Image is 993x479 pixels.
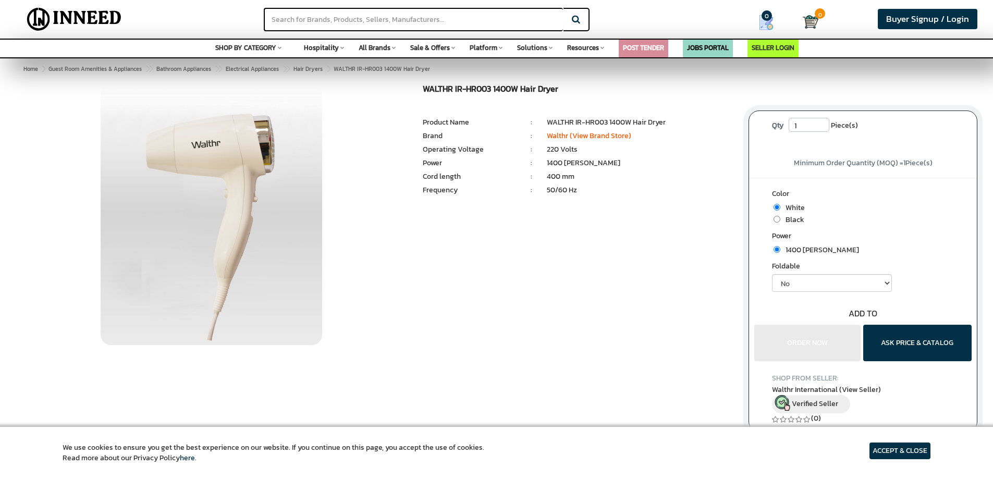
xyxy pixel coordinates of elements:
li: Product Name [423,117,516,128]
a: Walthr (View Brand Store) [547,130,631,141]
span: Buyer Signup / Login [886,13,969,26]
label: Foldable [772,261,954,274]
h1: WALTHR IR-HR003 1400W Hair Dryer [423,84,733,96]
img: Inneed.Market [18,6,130,32]
span: WALTHR IR-HR003 1400W Hair Dryer [46,65,430,73]
span: Bathroom Appliances [156,65,211,73]
a: Walthr International (View Seller) Verified Seller [772,384,954,413]
span: Solutions [517,43,547,53]
span: Sale & Offers [410,43,450,53]
li: 220 Volts [547,144,733,155]
span: > [145,63,151,75]
span: 0 [762,10,772,21]
li: : [516,144,547,155]
a: Bathroom Appliances [154,63,213,75]
a: here [180,452,195,463]
span: 1 [903,157,905,168]
li: : [516,158,547,168]
a: JOBS PORTAL [687,43,729,53]
li: Frequency [423,185,516,195]
a: POST TENDER [623,43,664,53]
li: Power [423,158,516,168]
span: Walthr International (View Seller) [772,384,881,395]
li: : [516,185,547,195]
span: Guest Room Amenities & Appliances [48,65,142,73]
h4: SHOP FROM SELLER: [772,374,954,382]
li: Operating Voltage [423,144,516,155]
a: Buyer Signup / Login [878,9,977,29]
a: Cart 0 [803,10,813,33]
span: Platform [470,43,497,53]
span: SHOP BY CATEGORY [215,43,276,53]
div: ADD TO [749,308,977,320]
span: Hair Dryers [293,65,323,73]
span: Verified Seller [792,398,838,409]
span: 0 [815,8,825,19]
span: Black [780,214,804,225]
li: Brand [423,131,516,141]
li: Cord length [423,171,516,182]
img: inneed-verified-seller-icon.png [775,395,790,411]
span: Resources [567,43,599,53]
label: Color [772,189,954,202]
button: ASK PRICE & CATALOG [863,325,972,361]
label: Power [772,231,954,244]
a: Guest Room Amenities & Appliances [46,63,144,75]
span: Piece(s) [831,118,858,133]
span: > [283,63,288,75]
img: Show My Quotes [758,15,774,30]
span: > [42,65,45,73]
a: SELLER LOGIN [752,43,794,53]
a: Electrical Appliances [224,63,281,75]
a: my Quotes 0 [738,10,803,34]
li: : [516,117,547,128]
li: : [516,131,547,141]
li: 1400 [PERSON_NAME] [547,158,733,168]
img: WALTHR IR-HR003 1400 Watts Hair Dryer [101,84,322,345]
span: All Brands [359,43,390,53]
span: > [215,63,220,75]
li: 50/60 Hz [547,185,733,195]
span: Electrical Appliances [226,65,279,73]
span: Minimum Order Quantity (MOQ) = Piece(s) [794,157,933,168]
a: (0) [811,413,821,424]
span: White [780,202,805,213]
img: Cart [803,14,818,30]
li: WALTHR IR-HR003 1400W Hair Dryer [547,117,733,128]
article: We use cookies to ensure you get the best experience on our website. If you continue on this page... [63,443,484,463]
span: 1400 [PERSON_NAME] [780,244,859,255]
a: Hair Dryers [291,63,325,75]
li: : [516,171,547,182]
label: Qty [767,118,789,133]
span: Hospitality [304,43,339,53]
span: > [326,63,332,75]
li: 400 mm [547,171,733,182]
a: Home [21,63,40,75]
article: ACCEPT & CLOSE [869,443,930,459]
input: Search for Brands, Products, Sellers, Manufacturers... [264,8,563,31]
